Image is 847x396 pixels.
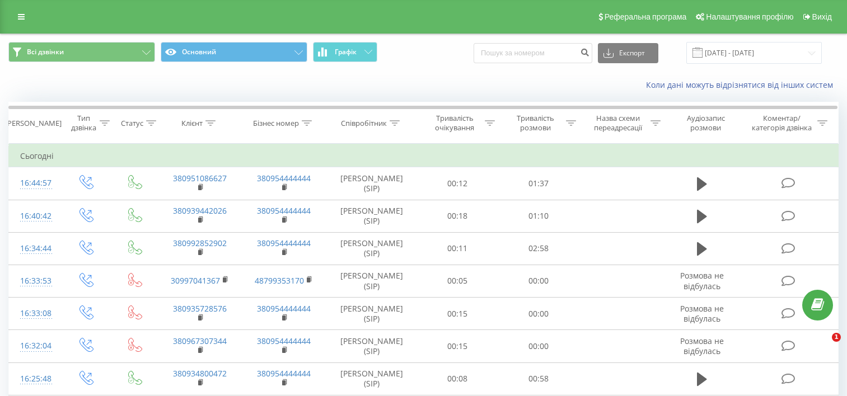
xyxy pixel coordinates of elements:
div: Тривалість розмови [508,114,563,133]
iframe: Intercom live chat [809,333,836,360]
span: Вихід [812,12,832,21]
a: 380954444444 [257,336,311,346]
a: 380954444444 [257,238,311,248]
a: 380992852902 [173,238,227,248]
a: 380954444444 [257,303,311,314]
td: [PERSON_NAME] (SIP) [326,265,417,297]
span: Графік [335,48,357,56]
td: 01:10 [498,200,579,232]
td: 00:11 [417,232,498,265]
td: Сьогодні [9,145,839,167]
div: 16:32:04 [20,335,49,357]
td: 00:00 [498,298,579,330]
td: [PERSON_NAME] (SIP) [326,362,417,395]
td: [PERSON_NAME] (SIP) [326,298,417,330]
div: 16:25:48 [20,368,49,390]
td: 00:18 [417,200,498,232]
div: Співробітник [341,119,387,128]
button: Графік [313,42,377,62]
td: [PERSON_NAME] (SIP) [326,232,417,265]
div: 16:33:08 [20,303,49,324]
input: Пошук за номером [474,43,592,63]
a: 380934800472 [173,368,227,379]
a: 30997041367 [171,275,220,286]
td: 02:58 [498,232,579,265]
button: Основний [161,42,307,62]
a: 380954444444 [257,205,311,216]
div: Коментар/категорія дзвінка [749,114,815,133]
a: 380967307344 [173,336,227,346]
div: Аудіозапис розмови [673,114,738,133]
a: 380935728576 [173,303,227,314]
div: 16:34:44 [20,238,49,260]
span: Розмова не відбулась [680,303,724,324]
div: 16:40:42 [20,205,49,227]
span: Розмова не відбулась [680,270,724,291]
td: 01:37 [498,167,579,200]
span: 1 [832,333,841,342]
td: [PERSON_NAME] (SIP) [326,330,417,362]
td: 00:15 [417,298,498,330]
td: 00:08 [417,362,498,395]
div: Клієнт [181,119,203,128]
span: Реферальна програма [605,12,687,21]
button: Всі дзвінки [8,42,155,62]
a: 380939442026 [173,205,227,216]
div: Тривалість очікування [427,114,483,133]
td: 00:15 [417,330,498,362]
button: Експорт [598,43,658,63]
div: 16:44:57 [20,172,49,194]
a: 380954444444 [257,368,311,379]
td: 00:00 [498,265,579,297]
td: 00:05 [417,265,498,297]
td: [PERSON_NAME] (SIP) [326,200,417,232]
div: [PERSON_NAME] [5,119,62,128]
div: Назва схеми переадресації [589,114,648,133]
a: 48799353170 [255,275,304,286]
span: Розмова не відбулась [680,336,724,356]
a: 380951086627 [173,173,227,183]
a: 380954444444 [257,173,311,183]
div: 16:33:53 [20,270,49,292]
span: Налаштування профілю [706,12,793,21]
div: Бізнес номер [253,119,299,128]
td: 00:58 [498,362,579,395]
td: 00:12 [417,167,498,200]
td: [PERSON_NAME] (SIP) [326,167,417,200]
div: Тип дзвінка [71,114,97,133]
a: Коли дані можуть відрізнятися вiд інших систем [646,79,839,90]
td: 00:00 [498,330,579,362]
span: Всі дзвінки [27,48,64,56]
div: Статус [121,119,143,128]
